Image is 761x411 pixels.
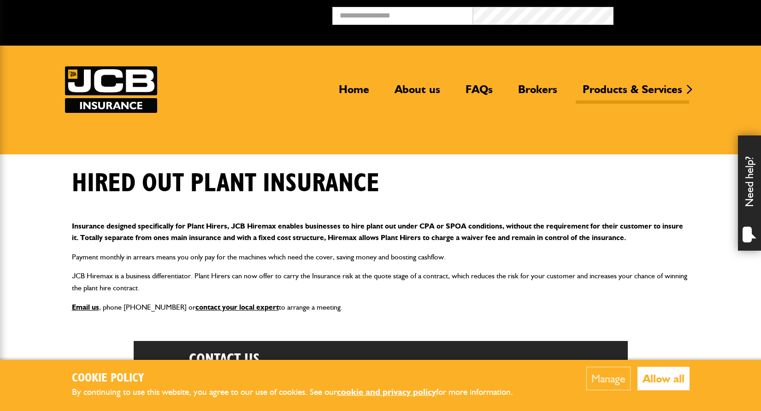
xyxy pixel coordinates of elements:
[614,7,754,21] button: Broker Login
[576,82,689,104] a: Products & Services
[72,251,690,263] p: Payment monthly in arrears means you only pay for the machines which need the cover, saving money...
[332,82,376,104] a: Home
[72,303,99,311] a: Email us
[72,168,379,199] h1: Hired out plant insurance
[65,66,157,113] img: JCB Insurance Services logo
[189,350,405,368] h2: Contact us
[72,220,690,244] p: Insurance designed specifically for Plant Hirers, JCB Hiremax enables businesses to hire plant ou...
[337,387,436,397] a: cookie and privacy policy
[586,367,631,390] button: Manage
[637,367,690,390] button: Allow all
[459,82,500,104] a: FAQs
[72,270,690,294] p: JCB Hiremax is a business differentiator. Plant Hirers can now offer to carry the Insurance risk ...
[72,301,690,313] p: , phone [PHONE_NUMBER] or to arrange a meeting.
[195,303,279,311] a: contact your local expert
[65,66,157,113] a: JCB Insurance Services
[511,82,564,104] a: Brokers
[72,385,528,399] p: By continuing to use this website, you agree to our use of cookies. See our for more information.
[388,82,447,104] a: About us
[738,135,761,251] div: Need help?
[72,371,528,386] h2: Cookie Policy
